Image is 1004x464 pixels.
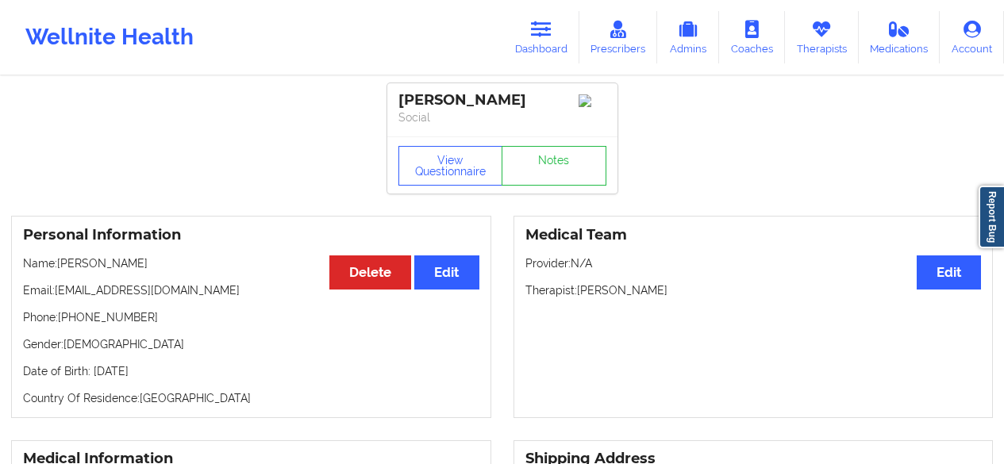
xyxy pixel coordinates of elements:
[23,255,479,271] p: Name: [PERSON_NAME]
[859,11,941,63] a: Medications
[719,11,785,63] a: Coaches
[579,94,606,107] img: Image%2Fplaceholer-image.png
[525,255,982,271] p: Provider: N/A
[329,255,411,290] button: Delete
[979,186,1004,248] a: Report Bug
[398,109,606,125] p: Social
[414,255,479,290] button: Edit
[23,390,479,406] p: Country Of Residence: [GEOGRAPHIC_DATA]
[23,282,479,298] p: Email: [EMAIL_ADDRESS][DOMAIN_NAME]
[398,91,606,109] div: [PERSON_NAME]
[503,11,579,63] a: Dashboard
[525,282,982,298] p: Therapist: [PERSON_NAME]
[579,11,658,63] a: Prescribers
[398,146,503,186] button: View Questionnaire
[23,336,479,352] p: Gender: [DEMOGRAPHIC_DATA]
[23,363,479,379] p: Date of Birth: [DATE]
[23,309,479,325] p: Phone: [PHONE_NUMBER]
[940,11,1004,63] a: Account
[917,255,981,290] button: Edit
[23,226,479,244] h3: Personal Information
[785,11,859,63] a: Therapists
[502,146,606,186] a: Notes
[525,226,982,244] h3: Medical Team
[657,11,719,63] a: Admins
